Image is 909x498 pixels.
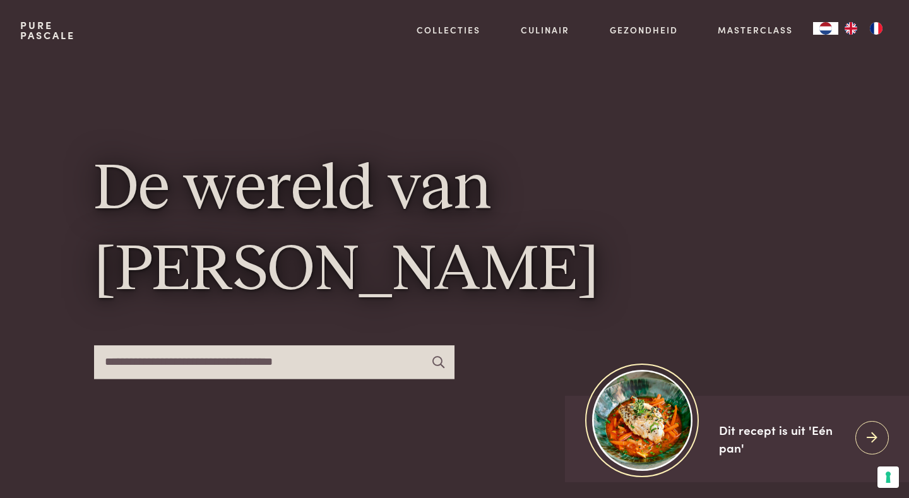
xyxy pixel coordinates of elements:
h1: De wereld van [PERSON_NAME] [94,151,815,312]
aside: Language selected: Nederlands [813,22,889,35]
button: Uw voorkeuren voor toestemming voor trackingtechnologieën [877,466,899,488]
a: Culinair [521,23,569,37]
img: https://admin.purepascale.com/wp-content/uploads/2025/08/home_recept_link.jpg [592,370,692,470]
a: PurePascale [20,20,75,40]
a: https://admin.purepascale.com/wp-content/uploads/2025/08/home_recept_link.jpg Dit recept is uit '... [565,396,909,482]
a: Masterclass [718,23,793,37]
a: FR [864,22,889,35]
a: NL [813,22,838,35]
div: Language [813,22,838,35]
div: Dit recept is uit 'Eén pan' [719,421,845,457]
a: Collecties [417,23,480,37]
ul: Language list [838,22,889,35]
a: Gezondheid [610,23,678,37]
a: EN [838,22,864,35]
